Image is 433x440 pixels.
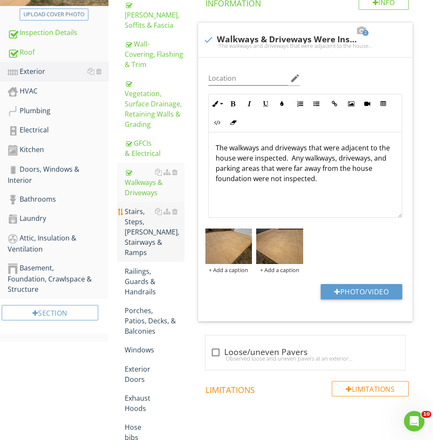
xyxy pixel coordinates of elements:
button: Bold (⌘B) [225,96,241,112]
div: Walkways & Driveways [125,167,184,198]
div: Windows [125,345,184,355]
div: Wall-Covering, Flashing & Trim [125,39,184,70]
button: Ordered List [292,96,308,112]
img: data [256,229,303,264]
button: Italic (⌘I) [241,96,257,112]
button: Photo/Video [321,284,402,299]
button: Insert Video [359,96,375,112]
div: Kitchen [8,144,108,155]
img: data [205,229,252,264]
div: Attic, Insulation & Ventilation [8,233,108,254]
div: Railings, Guards & Handrails [125,266,184,297]
div: The walkways and driveways that were adjacent to the house were inspected. Any walkways, driveway... [203,42,407,49]
div: + Add a caption [205,267,252,273]
span: 2 [363,30,369,36]
div: Basement, Foundation, Crawlspace & Structure [8,263,108,294]
button: Clear Formatting [225,114,241,131]
div: Roof [8,47,108,58]
div: Laundry [8,213,108,224]
div: Inspection Details [8,27,108,38]
div: Porches, Patios, Decks, & Balconies [125,305,184,336]
button: Insert Image (⌘P) [343,96,359,112]
div: Upload cover photo [23,10,85,19]
h4: Limitations [205,381,409,396]
div: HVAC [8,86,108,97]
div: GFCIs & Electrical [125,138,184,158]
button: Colors [274,96,290,112]
div: Exterior [8,66,108,77]
button: Unordered List [308,96,325,112]
div: Bathrooms [8,194,108,205]
button: Upload cover photo [20,9,88,21]
i: edit [290,73,300,83]
button: Underline (⌘U) [257,96,274,112]
div: Plumbing [8,106,108,117]
iframe: Intercom live chat [404,411,424,431]
button: Insert Link (⌘K) [327,96,343,112]
div: Stairs, Steps, [PERSON_NAME], Stairways & Ramps [125,206,184,258]
span: 10 [421,411,431,418]
p: The walkways and driveways that were adjacent to the house were inspected. Any walkways, driveway... [216,143,395,184]
div: Vegetation, Surface Drainage, Retaining Walls & Grading [125,78,184,129]
div: Observed loose and uneven pavers at an exterior walkway. This is a trip hazard. Noting as a court... [211,355,400,362]
div: Doors, Windows & Interior [8,164,108,185]
button: Code View [209,114,225,131]
div: Exhaust Hoods [125,393,184,414]
div: Section [2,305,98,320]
div: Exterior Doors [125,364,184,384]
button: Insert Table [375,96,392,112]
button: Inline Style [209,96,225,112]
div: Electrical [8,125,108,136]
div: Limitations [332,381,409,396]
input: Location [208,71,288,85]
div: + Add a caption [256,267,303,273]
